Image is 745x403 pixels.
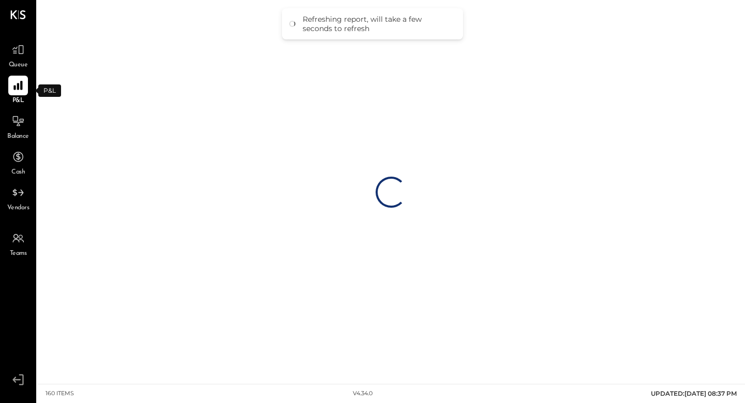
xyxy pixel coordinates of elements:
[7,204,29,213] span: Vendors
[303,15,453,33] div: Refreshing report, will take a few seconds to refresh
[1,183,36,213] a: Vendors
[651,390,737,397] span: UPDATED: [DATE] 08:37 PM
[9,61,28,70] span: Queue
[1,228,36,258] a: Teams
[46,390,74,398] div: 160 items
[11,168,25,177] span: Cash
[7,132,29,141] span: Balance
[38,84,61,97] div: P&L
[353,390,373,398] div: v 4.34.0
[1,111,36,141] a: Balance
[1,76,36,106] a: P&L
[1,40,36,70] a: Queue
[10,249,27,258] span: Teams
[12,96,24,106] span: P&L
[1,147,36,177] a: Cash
